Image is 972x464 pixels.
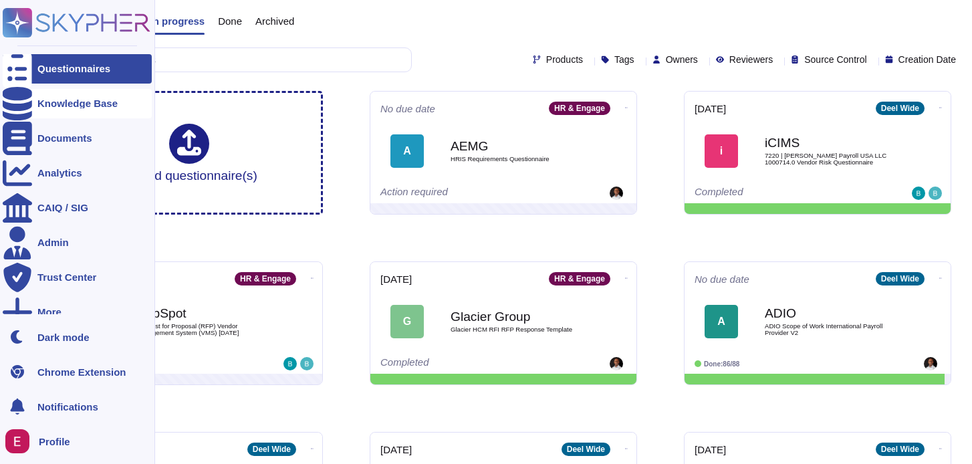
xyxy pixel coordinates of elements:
div: i [705,134,738,168]
div: Admin [37,237,69,247]
a: Chrome Extension [3,357,152,386]
img: user [929,187,942,200]
span: [DATE] [380,445,412,455]
div: Dark mode [37,332,90,342]
span: Archived [255,16,294,26]
b: AEMG [451,140,584,152]
span: Glacier HCM RFI RFP Response Template [451,326,584,333]
span: Profile [39,437,70,447]
span: Done: 86/88 [704,360,739,368]
a: Trust Center [3,263,152,292]
span: Products [546,55,583,64]
a: Admin [3,228,152,257]
div: HR & Engage [549,102,610,115]
span: Owners [666,55,698,64]
div: Upload questionnaire(s) [121,124,257,182]
span: 7220 | [PERSON_NAME] Payroll USA LLC 1000714.0 Vendor Risk Questionnaire [765,152,898,165]
div: Action required [380,187,544,200]
span: In progress [150,16,205,26]
img: user [5,429,29,453]
b: iCIMS [765,136,898,149]
div: Deel Wide [876,272,925,285]
input: Search by keywords [53,48,411,72]
img: user [300,357,314,370]
img: user [610,187,623,200]
button: user [3,427,39,456]
b: Glacier Group [451,310,584,323]
div: Questionnaires [37,64,110,74]
div: Deel Wide [562,443,610,456]
div: Documents [37,133,92,143]
span: Source Control [804,55,866,64]
div: HR & Engage [549,272,610,285]
b: ADIO [765,307,898,320]
div: Deel Wide [876,102,925,115]
a: Documents [3,124,152,153]
a: Analytics [3,158,152,188]
div: Trust Center [37,272,96,282]
span: No due date [380,104,435,114]
div: G [390,305,424,338]
div: CAIQ / SIG [37,203,88,213]
div: Deel Wide [876,443,925,456]
span: [DATE] [380,274,412,284]
a: Knowledge Base [3,89,152,118]
span: [DATE] [695,104,726,114]
span: Notifications [37,402,98,412]
span: Creation Date [898,55,956,64]
div: Analytics [37,168,82,178]
div: More [37,307,62,317]
img: user [912,187,925,200]
a: Questionnaires [3,54,152,84]
div: Deel Wide [247,443,296,456]
b: HubSpot [136,307,270,320]
span: HRIS Requirements Questionnaire [451,156,584,162]
span: Reviewers [729,55,773,64]
span: [DATE] [695,445,726,455]
span: Request for Proposal (RFP) Vendor Management System (VMS) [DATE] [136,323,270,336]
span: Tags [614,55,634,64]
img: user [283,357,297,370]
img: user [924,357,937,370]
div: Completed [380,357,544,370]
div: A [390,134,424,168]
div: HR & Engage [235,272,296,285]
span: ADIO Scope of Work International Payroll Provider V2 [765,323,898,336]
div: A [705,305,738,338]
div: Knowledge Base [37,98,118,108]
div: Chrome Extension [37,367,126,377]
span: Done [218,16,242,26]
div: Completed [695,187,858,200]
a: CAIQ / SIG [3,193,152,223]
span: No due date [695,274,749,284]
img: user [610,357,623,370]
